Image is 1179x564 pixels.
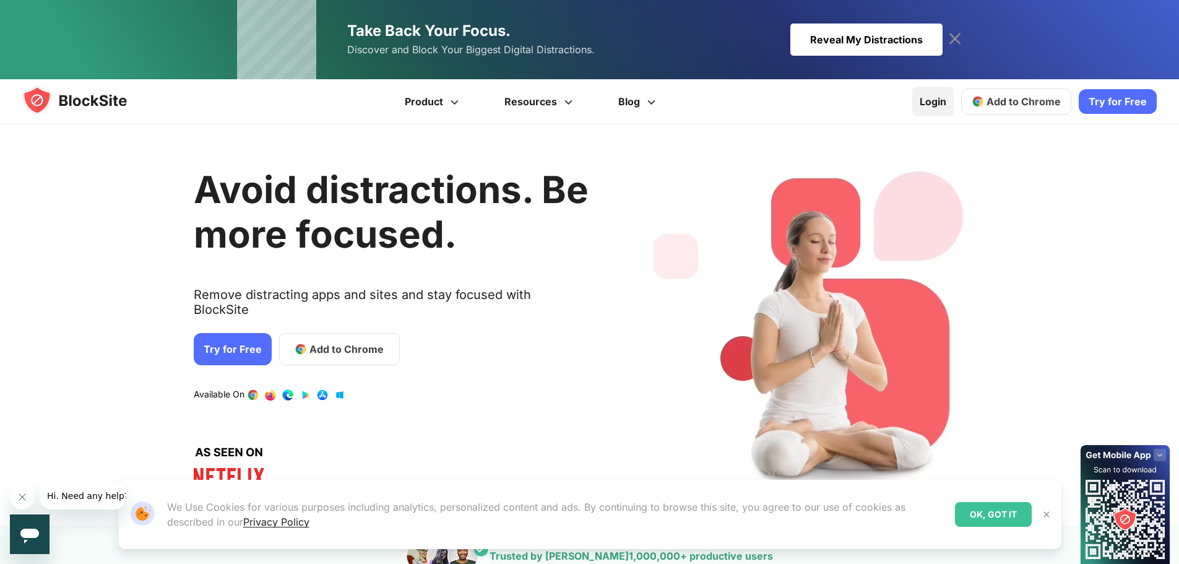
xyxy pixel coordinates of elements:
iframe: Button to launch messaging window [10,514,50,554]
text: Available On [194,389,244,401]
div: Reveal My Distractions [790,24,943,56]
text: Remove distracting apps and sites and stay focused with BlockSite [194,287,589,327]
a: Login [912,87,954,116]
button: Close [1039,506,1055,523]
a: Blog [597,79,680,124]
span: Add to Chrome [987,95,1061,108]
span: Discover and Block Your Biggest Digital Distractions. [347,41,595,59]
a: Try for Free [1079,89,1157,114]
a: Add to Chrome [279,333,400,365]
img: chrome-icon.svg [972,95,984,108]
span: Add to Chrome [309,342,384,357]
img: blocksite-icon.5d769676.svg [22,85,151,115]
p: We Use Cookies for various purposes including analytics, personalized content and ads. By continu... [167,500,945,529]
a: Try for Free [194,333,272,365]
h1: Avoid distractions. Be more focused. [194,167,589,256]
iframe: Close message [10,485,35,510]
div: OK, GOT IT [955,502,1032,527]
span: Take Back Your Focus. [347,22,511,40]
span: Hi. Need any help? [7,9,89,19]
iframe: Message from company [40,482,126,510]
a: Product [384,79,483,124]
a: Resources [483,79,597,124]
img: Close [1042,510,1052,519]
a: Privacy Policy [243,516,309,528]
a: Add to Chrome [961,89,1071,115]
